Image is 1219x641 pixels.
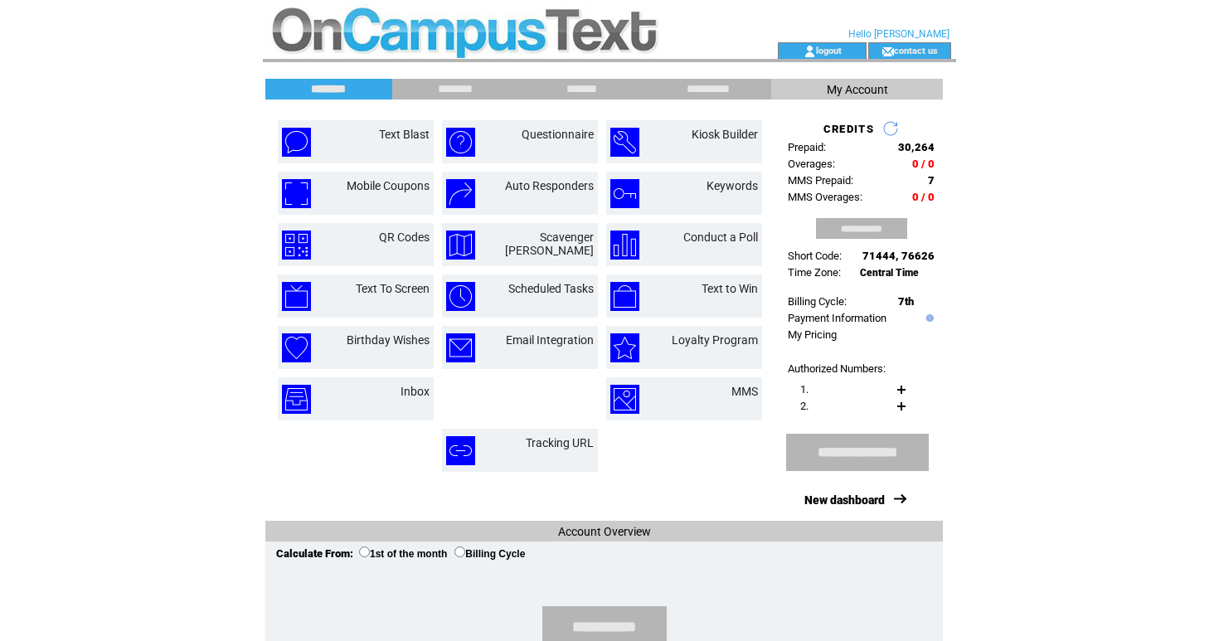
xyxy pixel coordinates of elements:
[788,295,847,308] span: Billing Cycle:
[558,525,651,538] span: Account Overview
[788,191,862,203] span: MMS Overages:
[800,400,809,412] span: 2.
[401,385,430,398] a: Inbox
[804,493,885,507] a: New dashboard
[788,328,837,341] a: My Pricing
[454,546,465,557] input: Billing Cycle
[672,333,758,347] a: Loyalty Program
[731,385,758,398] a: MMS
[282,333,311,362] img: birthday-wishes.png
[610,385,639,414] img: mms.png
[526,436,594,449] a: Tracking URL
[788,312,886,324] a: Payment Information
[683,231,758,244] a: Conduct a Poll
[276,547,353,560] span: Calculate From:
[282,179,311,208] img: mobile-coupons.png
[359,548,447,560] label: 1st of the month
[848,28,949,40] span: Hello [PERSON_NAME]
[282,282,311,311] img: text-to-screen.png
[823,123,874,135] span: CREDITS
[446,231,475,260] img: scavenger-hunt.png
[379,128,430,141] a: Text Blast
[505,179,594,192] a: Auto Responders
[347,333,430,347] a: Birthday Wishes
[610,179,639,208] img: keywords.png
[788,250,842,262] span: Short Code:
[446,128,475,157] img: questionnaire.png
[446,179,475,208] img: auto-responders.png
[356,282,430,295] a: Text To Screen
[827,83,888,96] span: My Account
[788,266,841,279] span: Time Zone:
[610,282,639,311] img: text-to-win.png
[446,333,475,362] img: email-integration.png
[454,548,525,560] label: Billing Cycle
[506,333,594,347] a: Email Integration
[788,362,886,375] span: Authorized Numbers:
[898,141,935,153] span: 30,264
[446,282,475,311] img: scheduled-tasks.png
[816,45,842,56] a: logout
[788,174,853,187] span: MMS Prepaid:
[610,231,639,260] img: conduct-a-poll.png
[922,314,934,322] img: help.gif
[912,191,935,203] span: 0 / 0
[788,158,835,170] span: Overages:
[379,231,430,244] a: QR Codes
[446,436,475,465] img: tracking-url.png
[282,231,311,260] img: qr-codes.png
[610,128,639,157] img: kiosk-builder.png
[894,45,938,56] a: contact us
[282,128,311,157] img: text-blast.png
[788,141,826,153] span: Prepaid:
[505,231,594,257] a: Scavenger [PERSON_NAME]
[881,45,894,58] img: contact_us_icon.gif
[800,383,809,396] span: 1.
[522,128,594,141] a: Questionnaire
[282,385,311,414] img: inbox.png
[862,250,935,262] span: 71444, 76626
[359,546,370,557] input: 1st of the month
[928,174,935,187] span: 7
[898,295,914,308] span: 7th
[804,45,816,58] img: account_icon.gif
[508,282,594,295] a: Scheduled Tasks
[707,179,758,192] a: Keywords
[610,333,639,362] img: loyalty-program.png
[692,128,758,141] a: Kiosk Builder
[347,179,430,192] a: Mobile Coupons
[912,158,935,170] span: 0 / 0
[860,267,919,279] span: Central Time
[702,282,758,295] a: Text to Win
